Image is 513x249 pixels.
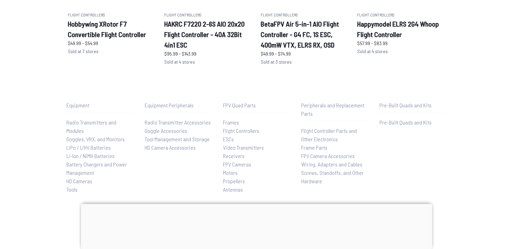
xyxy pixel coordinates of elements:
[301,161,362,167] span: Wiring, Adapters and Cables
[66,160,133,177] a: Battery Chargers and Power Management
[357,19,445,40] h2: Happymodel ELRS 2G4 Whoop Flight Controller
[68,40,156,47] p: $49.99 - $54.99
[223,169,238,176] span: Motors
[261,19,349,50] h2: BetaFPV Air 5-in-1 AIO Flight Controller - G4 FC, 1S ESC, 400mW VTX, ELRS RX, OSD
[164,19,252,50] h2: HAKRC F7220 2-6S AIO 20x20 Flight Controller - 40A 32Bit 4in1 ESC
[66,101,133,109] p: Equipment
[66,152,115,159] span: Li-Ion / NiMH Batteries
[301,126,368,143] a: Flight Controller Parts and Other Electronics
[223,168,290,177] a: Motors
[223,118,290,126] a: Frames
[223,127,259,134] span: Flight Controllers
[380,101,447,109] p: Pre-Built Quads and Kits
[145,135,212,143] a: Tool Management and Storage
[66,143,133,151] a: LiPo / LiHV Batteries
[66,135,133,143] a: Goggles, VRX, and Monitors
[223,177,245,184] span: Propellers
[301,143,368,151] a: Frame Parts
[66,135,125,142] span: Goggles, VRX, and Monitors
[301,160,368,168] a: Wiring, Adapters and Cables
[223,151,290,160] a: Receivers
[261,59,292,65] span: Sold at 3 stores
[145,118,212,126] a: Radio Transmitter Accessories
[66,119,116,134] span: Radio Transmitters and Modules
[261,50,349,57] p: $49.99 - $74.99
[223,185,290,193] a: Antennas
[223,101,290,109] p: FPV Quad Parts
[301,101,368,118] p: Peripherals and Replacement Parts
[301,152,355,159] span: FPV Camera Accessories
[380,118,447,126] a: Pre-Built Quads and Kits
[145,119,211,125] span: Radio Transmitter Accessories
[357,12,395,17] span: Flight Controllers
[164,59,195,65] span: Sold at 4 stores
[223,119,239,125] span: Frames
[223,160,290,168] a: FPV Cameras
[301,169,364,184] span: Screws, Standoffs, and Other Hardware
[164,50,252,57] p: $95.99 - $143.99
[223,144,264,150] span: Video Transmitters
[357,40,445,47] p: $57.99 - $83.99
[145,127,187,134] span: Goggle Accessories
[68,19,156,40] h2: Hobbywing XRotor F7 Convertible Flight Controller
[66,185,133,193] a: Tools
[81,204,432,247] iframe: Advertisement
[301,144,327,150] span: Frame Parts
[145,143,212,151] a: HD Camera Accessories
[68,12,105,17] span: Flight Controllers
[357,48,388,54] span: Sold at 4 stores
[66,177,133,185] a: HD Cameras
[223,143,290,151] a: Video Transmitters
[66,177,92,184] span: HD Cameras
[68,48,99,54] span: Sold at 7 stores
[223,126,290,135] a: Flight Controllers
[66,161,127,176] span: Battery Chargers and Power Management
[301,168,368,185] a: Screws, Standoffs, and Other Hardware
[164,12,202,17] span: Flight Controllers
[223,177,290,185] a: Propellers
[261,12,298,17] span: Flight Controllers
[301,127,357,142] span: Flight Controller Parts and Other Electronics
[223,152,245,159] span: Receivers
[223,186,243,192] span: Antennas
[66,151,133,160] a: Li-Ion / NiMH Batteries
[145,101,212,109] p: Equipment Peripherals
[66,186,78,192] span: Tools
[66,144,111,150] span: LiPo / LiHV Batteries
[223,161,251,167] span: FPV Cameras
[145,144,196,150] span: HD Camera Accessories
[145,135,210,142] span: Tool Management and Storage
[223,135,290,143] a: ESCs
[66,118,133,135] a: Radio Transmitters and Modules
[145,126,212,135] a: Goggle Accessories
[223,135,234,142] span: ESCs
[301,151,368,160] a: FPV Camera Accessories
[380,119,432,125] span: Pre-Built Quads and Kits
